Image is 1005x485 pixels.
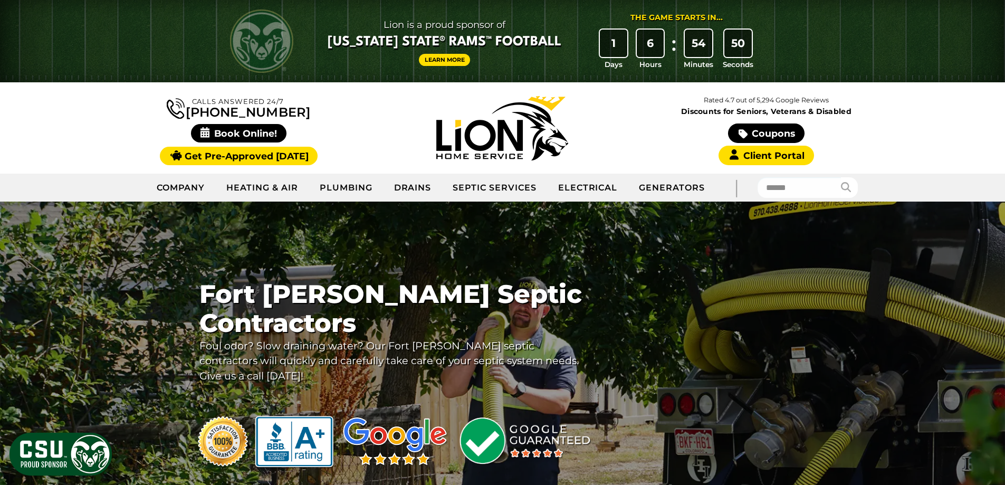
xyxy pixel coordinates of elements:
[685,30,712,57] div: 54
[191,124,286,142] span: Book Online!
[724,30,752,57] div: 50
[668,30,679,70] div: :
[167,96,310,119] a: [PHONE_NUMBER]
[634,94,898,106] p: Rated 4.7 out of 5,294 Google Reviews
[436,96,568,160] img: Lion Home Service
[252,413,338,471] img: A+ rated on the Better Business Bureau
[216,175,309,201] a: Heating & Air
[630,12,723,24] div: The Game Starts in...
[338,413,454,471] img: rated 5 stars on Google
[419,54,471,66] a: Learn More
[453,413,598,471] img: Google guaranteed logo
[199,338,583,384] p: Foul odor? Slow draining water? Our Fort [PERSON_NAME] septic contractors will quickly and carefu...
[384,175,443,201] a: Drains
[8,431,113,477] img: CSU Sponsor Badge
[605,59,623,70] span: Days
[442,175,547,201] a: Septic Services
[199,280,583,338] span: Fort [PERSON_NAME] Septic Contractors
[146,175,216,201] a: Company
[723,59,753,70] span: Seconds
[160,147,318,165] a: Get Pre-Approved [DATE]
[715,174,758,202] div: |
[328,16,561,33] span: Lion is a proud sponsor of
[600,30,627,57] div: 1
[719,146,813,165] a: Client Portal
[637,108,896,115] span: Discounts for Seniors, Veterans & Disabled
[639,59,662,70] span: Hours
[628,175,715,201] a: Generators
[684,59,713,70] span: Minutes
[328,33,561,51] span: [US_STATE] State® Rams™ Football
[637,30,664,57] div: 6
[728,123,804,143] a: Coupons
[309,175,384,201] a: Plumbing
[230,9,293,73] img: CSU Rams logo
[194,413,252,471] img: satisfaction guaranteed logo
[548,175,629,201] a: Electrical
